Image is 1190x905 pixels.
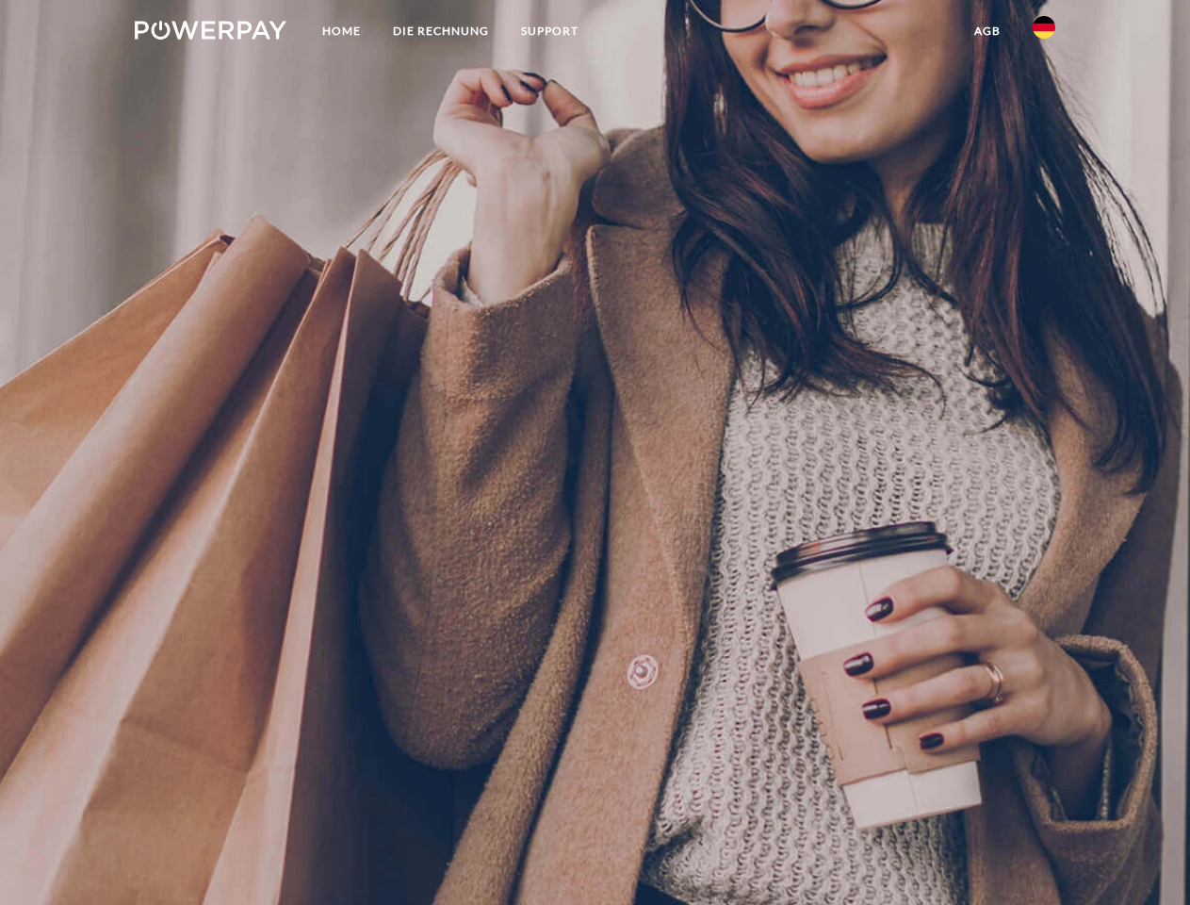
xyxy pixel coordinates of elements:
[505,14,595,48] a: SUPPORT
[135,21,286,40] img: logo-powerpay-white.svg
[958,14,1017,48] a: agb
[377,14,505,48] a: DIE RECHNUNG
[1033,16,1055,39] img: de
[306,14,377,48] a: Home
